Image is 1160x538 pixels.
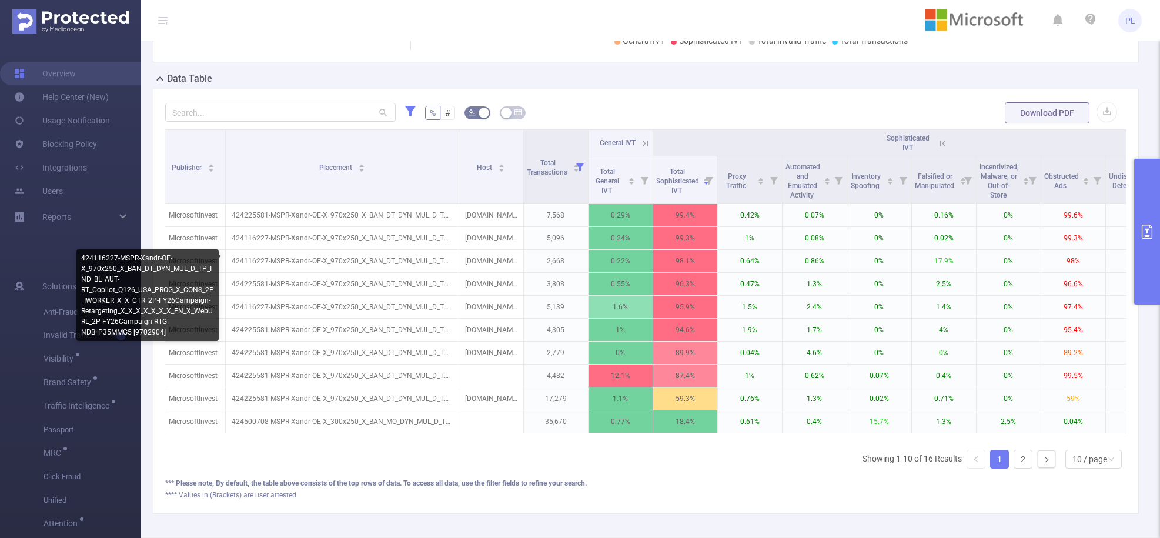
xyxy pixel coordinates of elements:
[847,204,911,226] p: 0%
[76,249,219,341] div: 424116227-MSPR-Xandr-OE-X_970x250_X_BAN_DT_DYN_MUL_D_TP_IND_BL_AUT-RT_Copilot_Q126_USA_PROG_X_CON...
[524,342,588,364] p: 2,779
[44,378,95,386] span: Brand Safety
[1072,450,1107,468] div: 10 / page
[783,319,847,341] p: 1.7%
[783,204,847,226] p: 0.07%
[589,227,653,249] p: 0.24%
[1082,176,1089,183] div: Sort
[977,296,1041,318] p: 0%
[824,180,831,183] i: icon: caret-down
[589,204,653,226] p: 0.29%
[1041,204,1105,226] p: 99.6%
[14,179,63,203] a: Users
[524,410,588,433] p: 35,670
[1023,180,1029,183] i: icon: caret-down
[628,176,635,183] div: Sort
[912,387,976,410] p: 0.71%
[44,489,141,512] span: Unified
[459,387,523,410] p: [DOMAIN_NAME]
[524,227,588,249] p: 5,096
[912,227,976,249] p: 0.02%
[628,180,634,183] i: icon: caret-down
[524,365,588,387] p: 4,482
[44,402,113,410] span: Traffic Intelligence
[165,490,1126,500] div: **** Values in (Brackets) are user attested
[912,365,976,387] p: 0.4%
[459,342,523,364] p: [DOMAIN_NAME]
[44,418,141,442] span: Passport
[701,156,717,203] i: Filter menu
[980,163,1019,199] span: Incentivized, Malware, or Out-of-Store
[1041,319,1105,341] p: 95.4%
[1024,156,1041,203] i: Filter menu
[1005,102,1089,123] button: Download PDF
[319,163,354,172] span: Placement
[167,72,212,86] h2: Data Table
[524,387,588,410] p: 17,279
[459,204,523,226] p: [DOMAIN_NAME]
[830,156,847,203] i: Filter menu
[14,109,110,132] a: Usage Notification
[991,450,1008,468] a: 1
[653,387,717,410] p: 59.3%
[459,227,523,249] p: [DOMAIN_NAME]
[430,108,436,118] span: %
[524,250,588,272] p: 2,668
[469,109,476,116] i: icon: bg-colors
[1108,456,1115,464] i: icon: down
[847,227,911,249] p: 0%
[887,180,893,183] i: icon: caret-down
[912,250,976,272] p: 17.9%
[847,365,911,387] p: 0.07%
[208,162,215,169] div: Sort
[1041,273,1105,295] p: 96.6%
[1083,180,1089,183] i: icon: caret-down
[44,331,96,339] span: Invalid Traffic
[524,319,588,341] p: 4,305
[514,109,522,116] i: icon: table
[589,342,653,364] p: 0%
[498,162,504,166] i: icon: caret-up
[226,296,459,318] p: 424116227-MSPR-Xandr-OE-X_970x250_X_BAN_DT_DYN_MUL_D_TP_IND_BL_AUT-RT_Copilot_Q126_USA_PROG_X_CON...
[1041,365,1105,387] p: 99.5%
[226,410,459,433] p: 424500708-MSPR-Xandr-OE-X_300x250_X_BAN_MO_DYN_MUL_D_TP_IND_BL_AUT-RT_Copilot_Q126_USA_PROG_X_CON...
[783,342,847,364] p: 4.6%
[161,365,225,387] p: MicrosoftInvest
[847,273,911,295] p: 0%
[960,156,976,203] i: Filter menu
[524,204,588,226] p: 7,568
[757,180,764,183] i: icon: caret-down
[1125,9,1135,32] span: PL
[783,410,847,433] p: 0.4%
[977,273,1041,295] p: 0%
[757,176,764,179] i: icon: caret-up
[44,465,141,489] span: Click Fraud
[847,410,911,433] p: 15.7%
[459,250,523,272] p: [DOMAIN_NAME]
[783,365,847,387] p: 0.62%
[912,319,976,341] p: 4%
[847,387,911,410] p: 0.02%
[887,176,893,179] i: icon: caret-up
[887,134,930,152] span: Sophisticated IVT
[977,319,1041,341] p: 0%
[718,342,782,364] p: 0.04%
[847,296,911,318] p: 0%
[226,250,459,272] p: 424116227-MSPR-Xandr-OE-X_970x250_X_BAN_DT_DYN_MUL_D_TP_IND_BL_AUT-RT_Copilot_Q126_USA_PROG_X_CON...
[783,227,847,249] p: 0.08%
[208,167,214,171] i: icon: caret-down
[653,410,717,433] p: 18.4%
[226,342,459,364] p: 424225581-MSPR-Xandr-OE-X_970x250_X_BAN_DT_DYN_MUL_D_TP_IND_BL_AUT-DT_Copilot_Q126_USA_PROG_X_CON...
[863,450,962,469] li: Showing 1-10 of 16 Results
[600,139,636,147] span: General IVT
[765,156,782,203] i: Filter menu
[912,273,976,295] p: 2.5%
[44,519,82,527] span: Attention
[524,296,588,318] p: 5,139
[824,176,831,179] i: icon: caret-up
[1083,176,1089,179] i: icon: caret-up
[718,296,782,318] p: 1.5%
[226,365,459,387] p: 424225581-MSPR-Xandr-OE-X_970x250_X_BAN_DT_DYN_MUL_D_TP_IND_BL_AUT-DT_Copilot_Q126_USA_PROG_X_CON...
[226,319,459,341] p: 424225581-MSPR-Xandr-OE-X_970x250_X_BAN_DT_DYN_MUL_D_TP_IND_BL_AUT-DT_Copilot_Q126_USA_PROG_X_CON...
[477,163,494,172] span: Host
